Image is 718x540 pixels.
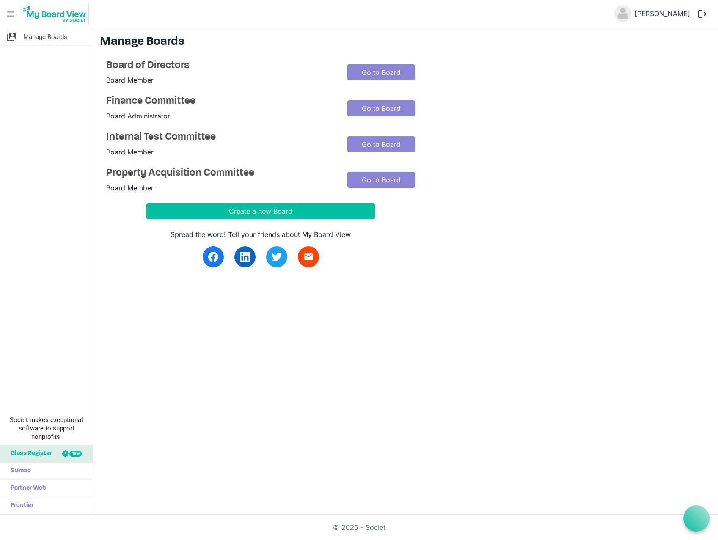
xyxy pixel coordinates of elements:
span: Glass Register [6,445,52,462]
div: new [69,451,82,457]
a: email [298,246,319,267]
div: Spread the word! Tell your friends about My Board View [146,229,375,240]
span: email [303,252,314,262]
span: Manage Boards [23,28,67,45]
span: Board Member [106,184,154,192]
a: Go to Board [347,172,415,188]
a: Go to Board [347,64,415,80]
span: Frontier [6,497,33,514]
img: no-profile-picture.svg [614,5,631,22]
button: Create a new Board [146,203,375,219]
a: Go to Board [347,136,415,152]
span: Board Member [106,76,154,84]
img: twitter.svg [272,252,282,262]
button: logout [693,5,711,23]
h3: Manage Boards [100,35,711,50]
a: © 2025 - Societ [333,523,385,532]
span: menu [3,6,19,22]
span: Board Member [106,148,154,156]
a: My Board View Logo [21,3,92,25]
a: Go to Board [347,100,415,116]
a: Property Acquisition Committee [106,167,335,179]
span: switch_account [6,28,17,45]
span: Sumac [6,463,30,479]
span: Board Administrator [106,112,170,120]
span: Partner Web [6,480,46,497]
a: Internal Test Committee [106,131,335,143]
span: Societ makes exceptional software to support nonprofits. [4,416,89,441]
img: facebook.svg [208,252,218,262]
a: [PERSON_NAME] [631,5,693,22]
a: Finance Committee [106,95,335,107]
img: linkedin.svg [240,252,250,262]
a: Board of Directors [106,60,335,72]
img: My Board View Logo [21,3,89,25]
